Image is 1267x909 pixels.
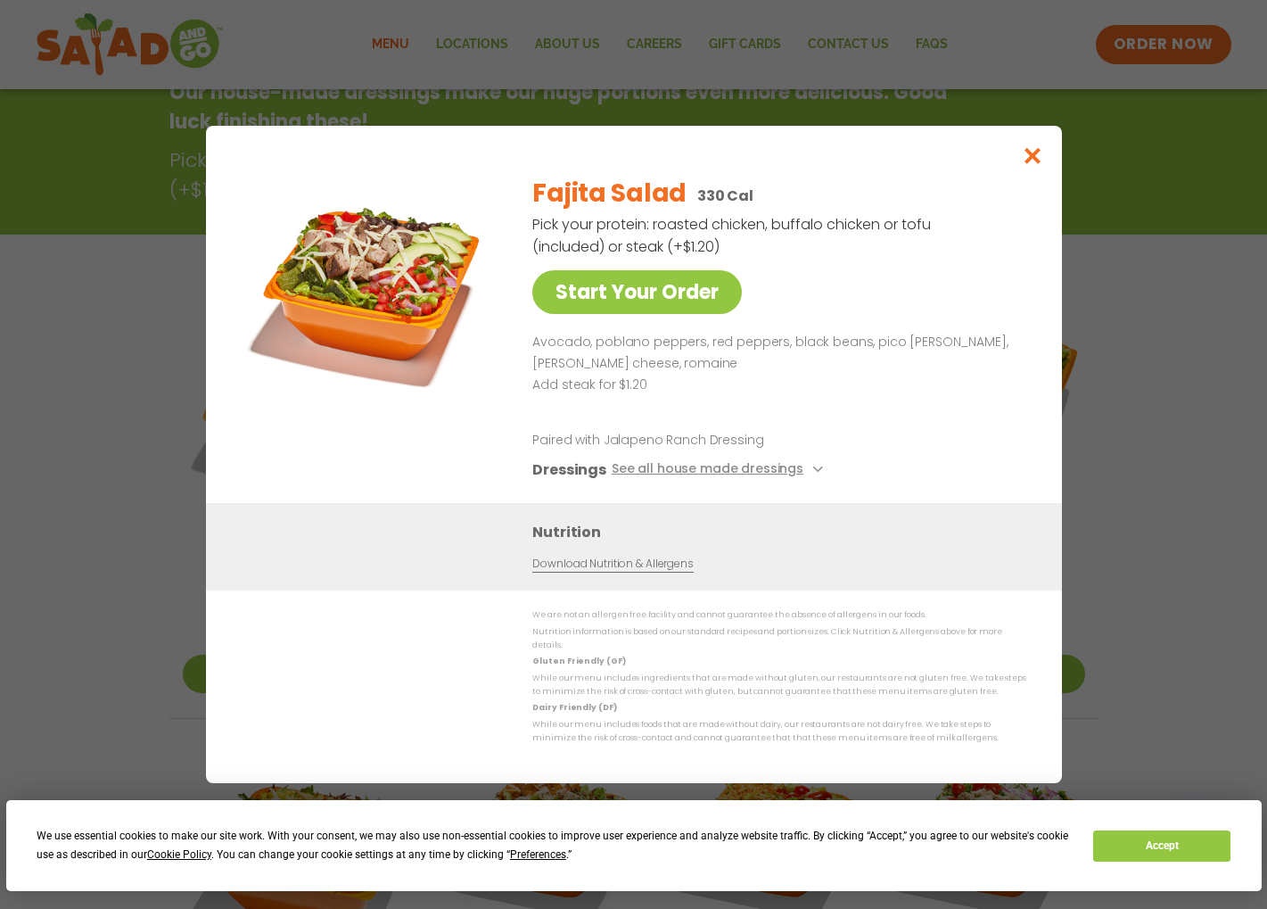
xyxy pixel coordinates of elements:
[532,213,934,258] p: Pick your protein: roasted chicken, buffalo chicken or tofu (included) or steak (+$1.20)
[532,431,862,450] p: Paired with Jalapeno Ranch Dressing
[611,459,827,481] button: See all house made dressings
[1003,126,1061,186] button: Close modal
[532,656,625,666] strong: Gluten Friendly (GF)
[532,175,687,212] h2: Fajita Salad
[532,608,1026,622] p: We are not an allergen free facility and cannot guarantee the absence of allergens in our foods.
[532,556,693,573] a: Download Nutrition & Allergens
[37,827,1072,864] div: We use essential cookies to make our site work. With your consent, we may also use non-essential ...
[1093,830,1230,862] button: Accept
[147,848,211,861] span: Cookie Policy
[532,672,1026,699] p: While our menu includes ingredients that are made without gluten, our restaurants are not gluten ...
[532,702,616,713] strong: Dairy Friendly (DF)
[6,800,1262,891] div: Cookie Consent Prompt
[697,185,753,207] p: 330 Cal
[532,521,1035,543] h3: Nutrition
[532,332,1019,375] p: Avocado, poblano peppers, red peppers, black beans, pico [PERSON_NAME], [PERSON_NAME] cheese, rom...
[510,848,566,861] span: Preferences
[532,270,742,314] a: Start Your Order
[532,625,1026,653] p: Nutrition information is based on our standard recipes and portion sizes. Click Nutrition & Aller...
[532,375,1019,396] p: Add steak for $1.20
[246,161,496,411] img: Featured product photo for Fajita Salad
[532,717,1026,745] p: While our menu includes foods that are made without dairy, our restaurants are not dairy free. We...
[532,459,606,481] h3: Dressings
